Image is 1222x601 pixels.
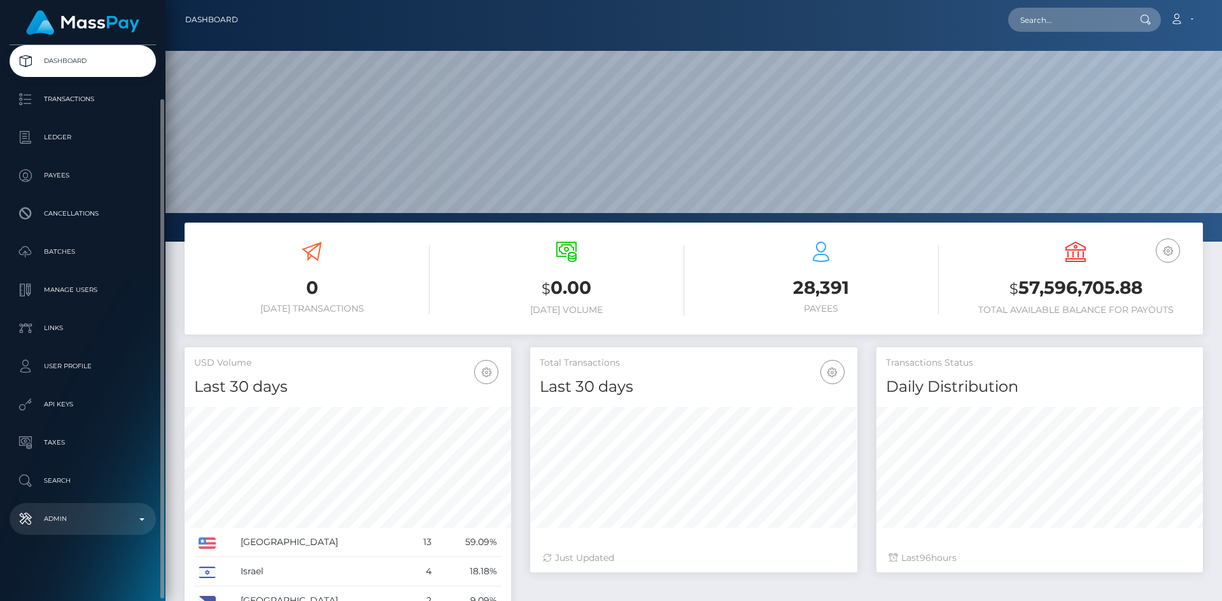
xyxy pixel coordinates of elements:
[199,567,216,578] img: IL.png
[15,319,151,338] p: Links
[15,90,151,109] p: Transactions
[10,312,156,344] a: Links
[194,376,502,398] h4: Last 30 days
[889,551,1190,565] div: Last hours
[15,242,151,261] p: Batches
[10,427,156,459] a: Taxes
[10,121,156,153] a: Ledger
[15,280,151,300] p: Manage Users
[26,10,139,35] img: MassPay Logo
[10,45,156,77] a: Dashboard
[886,376,1193,398] h4: Daily Distribution
[958,275,1193,301] h3: 57,596,705.88
[10,274,156,306] a: Manage Users
[540,376,847,398] h4: Last 30 days
[15,395,151,414] p: API Keys
[1008,8,1128,32] input: Search...
[185,6,238,33] a: Dashboard
[449,275,684,301] h3: 0.00
[15,204,151,223] p: Cancellations
[10,198,156,230] a: Cancellations
[449,305,684,315] h6: [DATE] Volume
[408,557,436,586] td: 4
[15,128,151,147] p: Ledger
[920,552,931,563] span: 96
[236,528,408,557] td: [GEOGRAPHIC_DATA]
[199,537,216,549] img: US.png
[703,275,939,300] h3: 28,391
[10,465,156,497] a: Search
[703,303,939,314] h6: Payees
[194,357,502,370] h5: USD Volume
[10,236,156,268] a: Batches
[1009,280,1018,298] small: $
[10,350,156,382] a: User Profile
[10,160,156,191] a: Payees
[436,528,502,557] td: 59.09%
[15,357,151,376] p: User Profile
[540,357,847,370] h5: Total Transactions
[15,166,151,185] p: Payees
[886,357,1193,370] h5: Transactions Status
[194,275,430,300] h3: 0
[15,52,151,71] p: Dashboard
[15,471,151,490] p: Search
[236,557,408,586] td: Israel
[194,303,430,314] h6: [DATE] Transactions
[408,528,436,557] td: 13
[15,509,151,528] p: Admin
[10,389,156,420] a: API Keys
[543,551,844,565] div: Just Updated
[436,557,502,586] td: 18.18%
[10,503,156,535] a: Admin
[10,83,156,115] a: Transactions
[542,280,551,298] small: $
[15,433,151,452] p: Taxes
[958,305,1193,315] h6: Total Available Balance for Payouts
